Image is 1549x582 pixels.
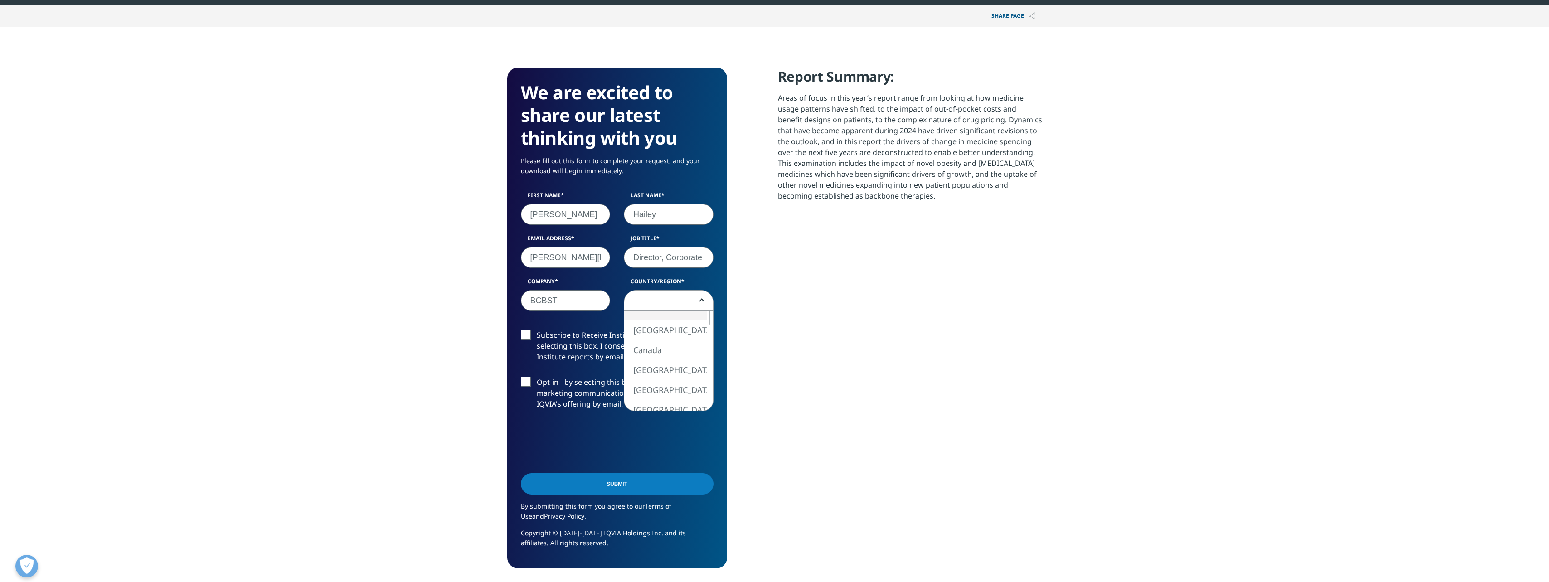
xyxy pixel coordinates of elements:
img: Share PAGE [1029,12,1035,20]
label: Last Name [624,191,714,204]
li: [GEOGRAPHIC_DATA] [624,360,707,380]
p: By submitting this form you agree to our and . [521,501,714,528]
label: Subscribe to Receive Institute Reports - by selecting this box, I consent to receiving IQVIA Inst... [521,330,714,367]
li: Canada [624,340,707,360]
button: Share PAGEShare PAGE [985,5,1042,27]
label: Email Address [521,234,611,247]
li: [GEOGRAPHIC_DATA] [624,400,707,420]
li: [GEOGRAPHIC_DATA] [624,380,707,400]
a: Terms of Use [521,502,671,520]
p: Share PAGE [985,5,1042,27]
h3: We are excited to share our latest thinking with you [521,81,714,149]
a: Privacy Policy [544,512,584,520]
li: [GEOGRAPHIC_DATA] [624,320,707,340]
label: Company [521,277,611,290]
button: Open Preferences [15,555,38,577]
label: Opt-in - by selecting this box, I consent to receiving marketing communications and information a... [521,377,714,414]
label: Country/Region [624,277,714,290]
iframe: reCAPTCHA [521,424,659,459]
p: Please fill out this form to complete your request, and your download will begin immediately. [521,156,714,183]
h4: Report Summary: [778,68,1042,92]
p: Areas of focus in this year’s report range from looking at how medicine usage patterns have shift... [778,92,1042,208]
input: Submit [521,473,714,495]
label: First Name [521,191,611,204]
label: Job Title [624,234,714,247]
p: Copyright © [DATE]-[DATE] IQVIA Holdings Inc. and its affiliates. All rights reserved. [521,528,714,555]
